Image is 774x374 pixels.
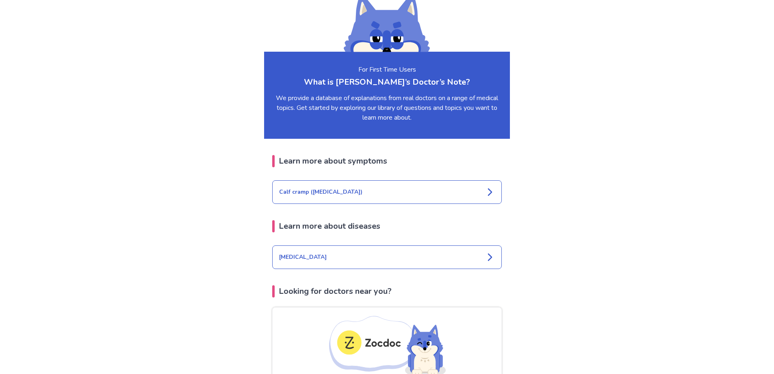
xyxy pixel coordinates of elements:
[272,245,502,269] a: [MEDICAL_DATA]
[272,220,502,232] h2: Learn more about diseases
[272,65,502,74] p: For First Time Users
[272,285,502,297] h2: Looking for doctors near you?
[272,76,502,88] h2: What is [PERSON_NAME]’s Doctor’s Note?
[272,180,502,204] a: Calf cramp ([MEDICAL_DATA])
[272,93,502,122] p: We provide a database of explanations from real doctors on a range of medical topics. Get started...
[272,155,502,167] h2: Learn more about symptoms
